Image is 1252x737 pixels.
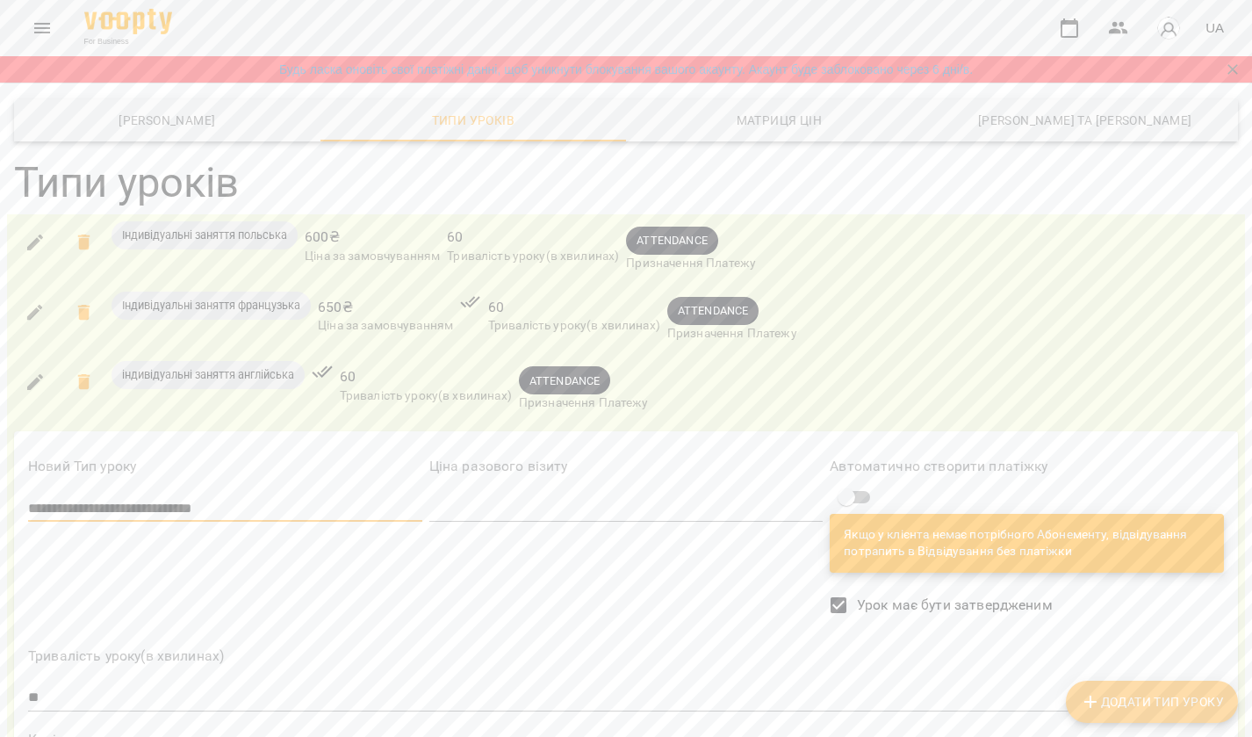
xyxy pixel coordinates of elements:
p: Ціна за замовчуванням [305,248,440,265]
p: Призначення Платежу [667,325,797,343]
span: індивідуальні заняття англійська [112,367,305,383]
span: Індивідуальні заняття французька [112,298,311,314]
span: [PERSON_NAME] та [PERSON_NAME] [943,110,1228,131]
span: Ви впевнені що хочите видалити Індивідуальні заняття французька? [63,292,105,334]
button: Додати Тип Уроку [1066,681,1238,723]
img: avatar_s.png [1156,16,1181,40]
span: UA [1205,18,1224,37]
div: Якщо у клієнта немає потрібного Абонементу, відвідування потрапить в Відвідування без платіжки [844,519,1210,567]
p: Тривалість уроку(в хвилинах) [488,317,660,335]
span: Типи уроків [331,110,616,131]
button: Menu [21,7,63,49]
span: Ви впевнені що хочите видалити Індивідуальні заняття польська? [63,221,105,264]
span: For Business [84,36,172,47]
label: Тривалість уроку(в хвилинах) [28,649,1224,663]
span: Індивідуальні заняття польська [112,228,298,243]
span: ATTENDANCE [519,372,610,389]
span: Урок має бути затвердженим [857,595,1053,616]
span: Матриця цін [637,110,922,131]
p: Призначення Платежу [626,255,756,272]
p: Тривалість уроку(в хвилинах) [340,387,512,405]
h3: Типи уроків [14,159,1238,207]
span: 60 [340,366,512,387]
p: Тривалість уроку(в хвилинах) [447,248,619,265]
span: Додати Тип Уроку [1080,691,1224,712]
span: 60 [447,227,619,248]
span: 650 ₴ [318,297,453,318]
p: Ціна за замовчуванням [318,317,453,335]
label: Новий Тип уроку [28,459,422,473]
label: Автоматично створити платіжку [830,459,1224,473]
span: ATTENDANCE [626,232,717,249]
button: Закрити сповіщення [1220,57,1245,82]
button: UA [1198,11,1231,44]
span: 60 [488,297,660,318]
p: Призначення Платежу [519,394,649,412]
span: [PERSON_NAME] [25,110,310,131]
span: ATTENDANCE [667,302,759,319]
label: Ціна разового візиту [429,459,824,473]
a: Будь ласка оновіть свої платіжні данні, щоб уникнути блокування вашого акаунту. Акаунт буде забло... [279,61,973,78]
img: Voopty Logo [84,9,172,34]
span: 600 ₴ [305,227,440,248]
span: Ви впевнені що хочите видалити індивідуальні заняття англійська ? [63,361,105,403]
